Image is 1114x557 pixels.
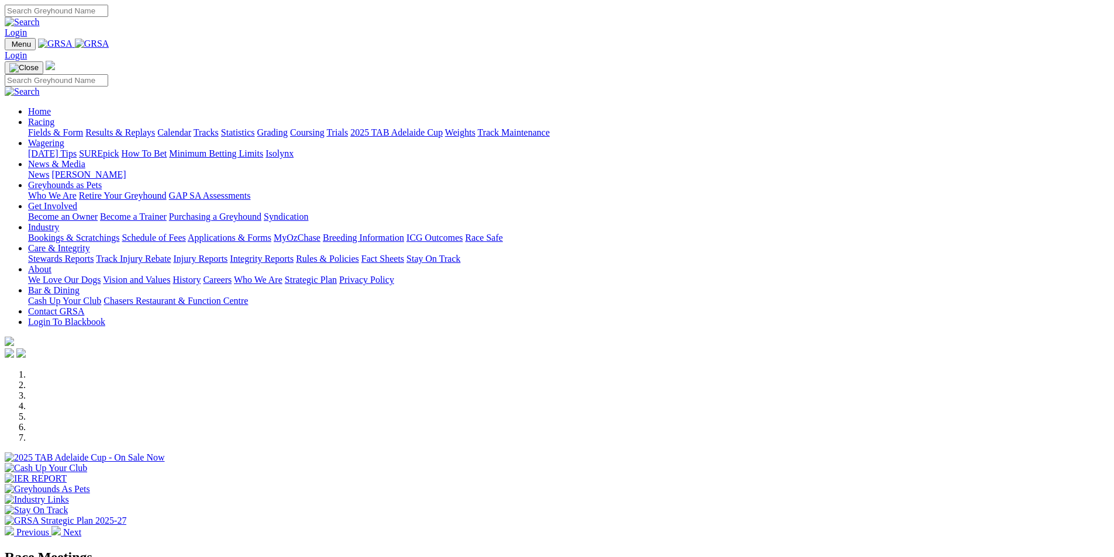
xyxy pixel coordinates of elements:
[28,159,85,169] a: News & Media
[361,254,404,264] a: Fact Sheets
[28,212,98,222] a: Become an Owner
[79,148,119,158] a: SUREpick
[274,233,320,243] a: MyOzChase
[28,264,51,274] a: About
[169,212,261,222] a: Purchasing a Greyhound
[28,106,51,116] a: Home
[5,348,14,358] img: facebook.svg
[173,254,227,264] a: Injury Reports
[230,254,294,264] a: Integrity Reports
[28,201,77,211] a: Get Involved
[188,233,271,243] a: Applications & Forms
[5,452,165,463] img: 2025 TAB Adelaide Cup - On Sale Now
[5,87,40,97] img: Search
[28,254,94,264] a: Stewards Reports
[339,275,394,285] a: Privacy Policy
[122,233,185,243] a: Schedule of Fees
[169,148,263,158] a: Minimum Betting Limits
[46,61,55,70] img: logo-grsa-white.png
[51,527,81,537] a: Next
[85,127,155,137] a: Results & Replays
[5,50,27,60] a: Login
[5,38,36,50] button: Toggle navigation
[28,233,1109,243] div: Industry
[445,127,475,137] a: Weights
[63,527,81,537] span: Next
[169,191,251,200] a: GAP SA Assessments
[5,526,14,535] img: chevron-left-pager-white.svg
[28,306,84,316] a: Contact GRSA
[157,127,191,137] a: Calendar
[5,337,14,346] img: logo-grsa-white.png
[257,127,288,137] a: Grading
[28,169,49,179] a: News
[28,138,64,148] a: Wagering
[28,169,1109,180] div: News & Media
[28,180,102,190] a: Greyhounds as Pets
[28,191,1109,201] div: Greyhounds as Pets
[290,127,325,137] a: Coursing
[5,473,67,484] img: IER REPORT
[79,191,167,200] a: Retire Your Greyhound
[5,527,51,537] a: Previous
[51,169,126,179] a: [PERSON_NAME]
[28,275,101,285] a: We Love Our Dogs
[203,275,232,285] a: Careers
[28,254,1109,264] div: Care & Integrity
[5,505,68,516] img: Stay On Track
[28,243,90,253] a: Care & Integrity
[194,127,219,137] a: Tracks
[5,27,27,37] a: Login
[406,254,460,264] a: Stay On Track
[122,148,167,158] a: How To Bet
[28,275,1109,285] div: About
[28,148,1109,159] div: Wagering
[406,233,463,243] a: ICG Outcomes
[465,233,502,243] a: Race Safe
[350,127,443,137] a: 2025 TAB Adelaide Cup
[75,39,109,49] img: GRSA
[28,148,77,158] a: [DATE] Tips
[9,63,39,72] img: Close
[285,275,337,285] a: Strategic Plan
[5,17,40,27] img: Search
[5,494,69,505] img: Industry Links
[104,296,248,306] a: Chasers Restaurant & Function Centre
[28,222,59,232] a: Industry
[296,254,359,264] a: Rules & Policies
[100,212,167,222] a: Become a Trainer
[221,127,255,137] a: Statistics
[16,348,26,358] img: twitter.svg
[326,127,348,137] a: Trials
[51,526,61,535] img: chevron-right-pager-white.svg
[16,527,49,537] span: Previous
[28,233,119,243] a: Bookings & Scratchings
[5,463,87,473] img: Cash Up Your Club
[28,296,1109,306] div: Bar & Dining
[28,296,101,306] a: Cash Up Your Club
[5,61,43,74] button: Toggle navigation
[234,275,282,285] a: Who We Are
[103,275,170,285] a: Vision and Values
[5,5,108,17] input: Search
[38,39,73,49] img: GRSA
[264,212,308,222] a: Syndication
[28,127,1109,138] div: Racing
[173,275,201,285] a: History
[12,40,31,49] span: Menu
[265,148,294,158] a: Isolynx
[323,233,404,243] a: Breeding Information
[28,212,1109,222] div: Get Involved
[28,285,80,295] a: Bar & Dining
[5,516,126,526] img: GRSA Strategic Plan 2025-27
[96,254,171,264] a: Track Injury Rebate
[28,117,54,127] a: Racing
[28,127,83,137] a: Fields & Form
[478,127,550,137] a: Track Maintenance
[5,74,108,87] input: Search
[28,191,77,200] a: Who We Are
[5,484,90,494] img: Greyhounds As Pets
[28,317,105,327] a: Login To Blackbook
